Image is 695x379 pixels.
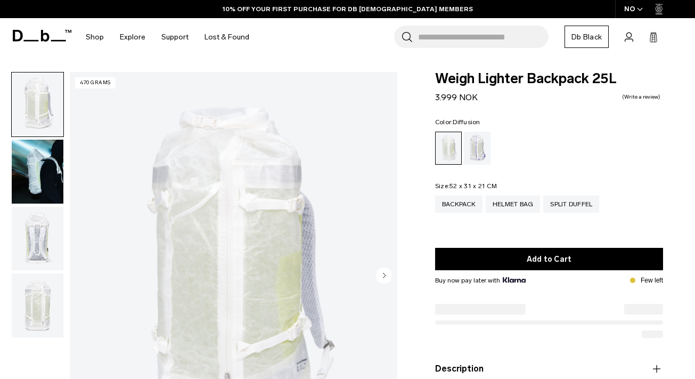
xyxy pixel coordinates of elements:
[11,273,64,338] button: Weigh Lighter Backpack 25L Diffusion
[11,72,64,137] button: Weigh Lighter Backpack 25L Diffusion
[543,196,599,213] a: Split Duffel
[449,182,497,190] span: 52 x 31 x 21 CM
[435,196,483,213] a: Backpack
[11,206,64,271] button: Weigh Lighter Backpack 25L Diffusion
[435,183,497,189] legend: Size:
[376,268,392,286] button: Next slide
[78,18,257,56] nav: Main Navigation
[503,277,526,283] img: {"height" => 20, "alt" => "Klarna"}
[120,18,145,56] a: Explore
[435,362,663,375] button: Description
[86,18,104,56] a: Shop
[435,92,478,102] span: 3.999 NOK
[641,276,663,285] p: Few left
[435,72,663,86] span: Weigh Lighter Backpack 25L
[11,139,64,204] button: Weigh Lighter Backpack 25L Diffusion
[161,18,189,56] a: Support
[565,26,609,48] a: Db Black
[12,207,63,271] img: Weigh Lighter Backpack 25L Diffusion
[205,18,249,56] a: Lost & Found
[435,132,462,165] a: Diffusion
[486,196,541,213] a: Helmet Bag
[223,4,473,14] a: 10% OFF YOUR FIRST PURCHASE FOR DB [DEMOGRAPHIC_DATA] MEMBERS
[12,273,63,337] img: Weigh Lighter Backpack 25L Diffusion
[435,119,480,125] legend: Color:
[435,276,526,285] span: Buy now pay later with
[75,77,116,88] p: 470 grams
[12,140,63,204] img: Weigh Lighter Backpack 25L Diffusion
[622,94,660,100] a: Write a review
[464,132,490,165] a: Aurora
[435,248,663,270] button: Add to Cart
[12,72,63,136] img: Weigh Lighter Backpack 25L Diffusion
[453,118,480,126] span: Diffusion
